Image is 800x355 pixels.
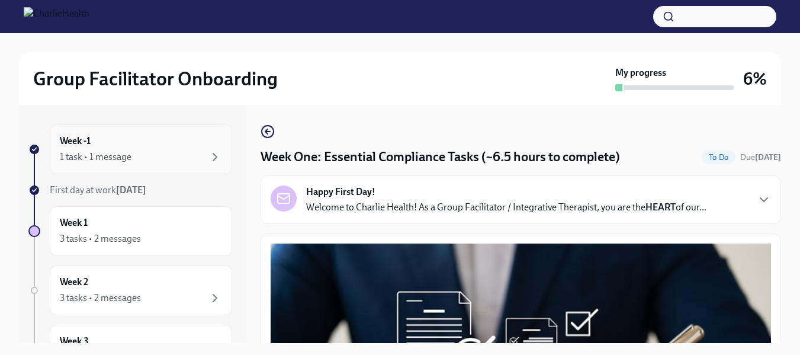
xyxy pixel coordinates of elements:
[116,184,146,196] strong: [DATE]
[60,151,131,164] div: 1 task • 1 message
[60,232,141,245] div: 3 tasks • 2 messages
[28,206,232,256] a: Week 13 tasks • 2 messages
[33,67,278,91] h2: Group Facilitator Onboarding
[755,152,781,162] strong: [DATE]
[261,148,620,166] h4: Week One: Essential Compliance Tasks (~6.5 hours to complete)
[60,135,91,148] h6: Week -1
[28,266,232,315] a: Week 23 tasks • 2 messages
[60,216,88,229] h6: Week 1
[306,201,706,214] p: Welcome to Charlie Health! As a Group Facilitator / Integrative Therapist, you are the of our...
[60,276,88,289] h6: Week 2
[60,335,89,348] h6: Week 3
[740,152,781,163] span: August 18th, 2025 10:00
[306,186,375,199] strong: Happy First Day!
[615,66,666,79] strong: My progress
[28,184,232,197] a: First day at work[DATE]
[24,7,89,26] img: CharlieHealth
[28,124,232,174] a: Week -11 task • 1 message
[60,292,141,305] div: 3 tasks • 2 messages
[740,152,781,162] span: Due
[50,184,146,196] span: First day at work
[702,153,735,162] span: To Do
[645,202,676,213] strong: HEART
[743,68,767,89] h3: 6%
